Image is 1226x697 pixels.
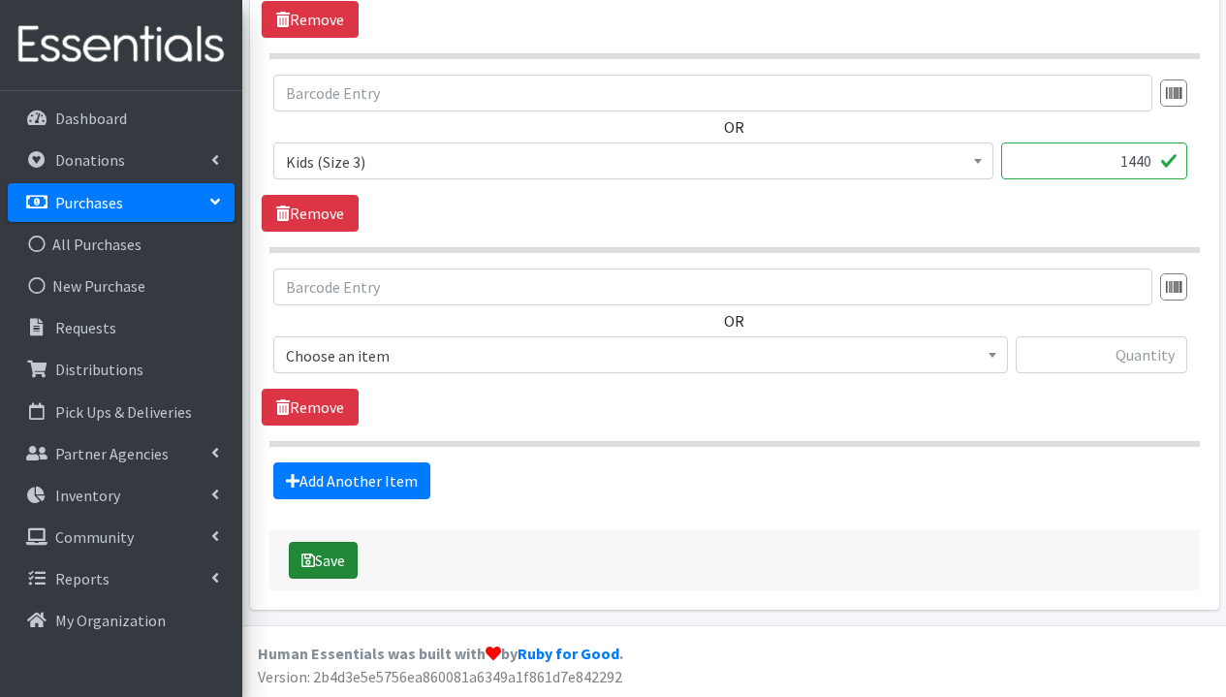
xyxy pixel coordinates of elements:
a: Pick Ups & Deliveries [8,393,235,431]
span: Kids (Size 3) [273,143,993,179]
span: Choose an item [273,336,1008,373]
p: Community [55,527,134,547]
p: Partner Agencies [55,444,169,463]
label: OR [724,309,744,333]
p: Purchases [55,193,123,212]
a: Remove [262,1,359,38]
button: Save [289,542,358,579]
a: Partner Agencies [8,434,235,473]
a: Requests [8,308,235,347]
p: Distributions [55,360,143,379]
p: Inventory [55,486,120,505]
a: Purchases [8,183,235,222]
a: Ruby for Good [518,644,619,663]
p: Donations [55,150,125,170]
a: All Purchases [8,225,235,264]
input: Quantity [1016,336,1187,373]
a: Inventory [8,476,235,515]
a: Remove [262,195,359,232]
a: Community [8,518,235,556]
a: Dashboard [8,99,235,138]
p: My Organization [55,611,166,630]
a: My Organization [8,601,235,640]
a: Reports [8,559,235,598]
span: Kids (Size 3) [286,148,981,175]
input: Barcode Entry [273,269,1152,305]
a: Remove [262,389,359,426]
strong: Human Essentials was built with by . [258,644,623,663]
img: HumanEssentials [8,13,235,78]
a: Distributions [8,350,235,389]
p: Reports [55,569,110,588]
p: Dashboard [55,109,127,128]
label: OR [724,115,744,139]
a: Add Another Item [273,462,430,499]
span: Version: 2b4d3e5e5756ea860081a6349a1f861d7e842292 [258,667,622,686]
span: Choose an item [286,342,995,369]
a: New Purchase [8,267,235,305]
a: Donations [8,141,235,179]
input: Barcode Entry [273,75,1152,111]
p: Pick Ups & Deliveries [55,402,192,422]
p: Requests [55,318,116,337]
input: Quantity [1001,143,1187,179]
